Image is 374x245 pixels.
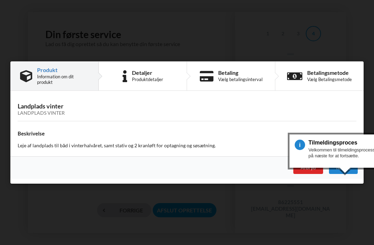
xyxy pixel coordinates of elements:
[132,70,163,76] div: Detaljer
[18,142,356,149] p: Leje af landplads til båd i vinterhalvåret, samt stativ og 2 kranløft for optagning og søsætning.
[218,77,262,82] div: Vælg betalingsinterval
[37,67,89,73] div: Produkt
[218,70,262,76] div: Betaling
[307,77,352,82] div: Vælg Betalingsmetode
[307,70,352,76] div: Betalingsmetode
[295,140,309,150] span: 1
[18,102,356,116] h3: Landplads vinter
[18,110,356,116] div: Landplads vinter
[132,77,163,82] div: Produktdetaljer
[37,74,89,85] div: Information om dit produkt
[18,131,356,137] h4: Beskrivelse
